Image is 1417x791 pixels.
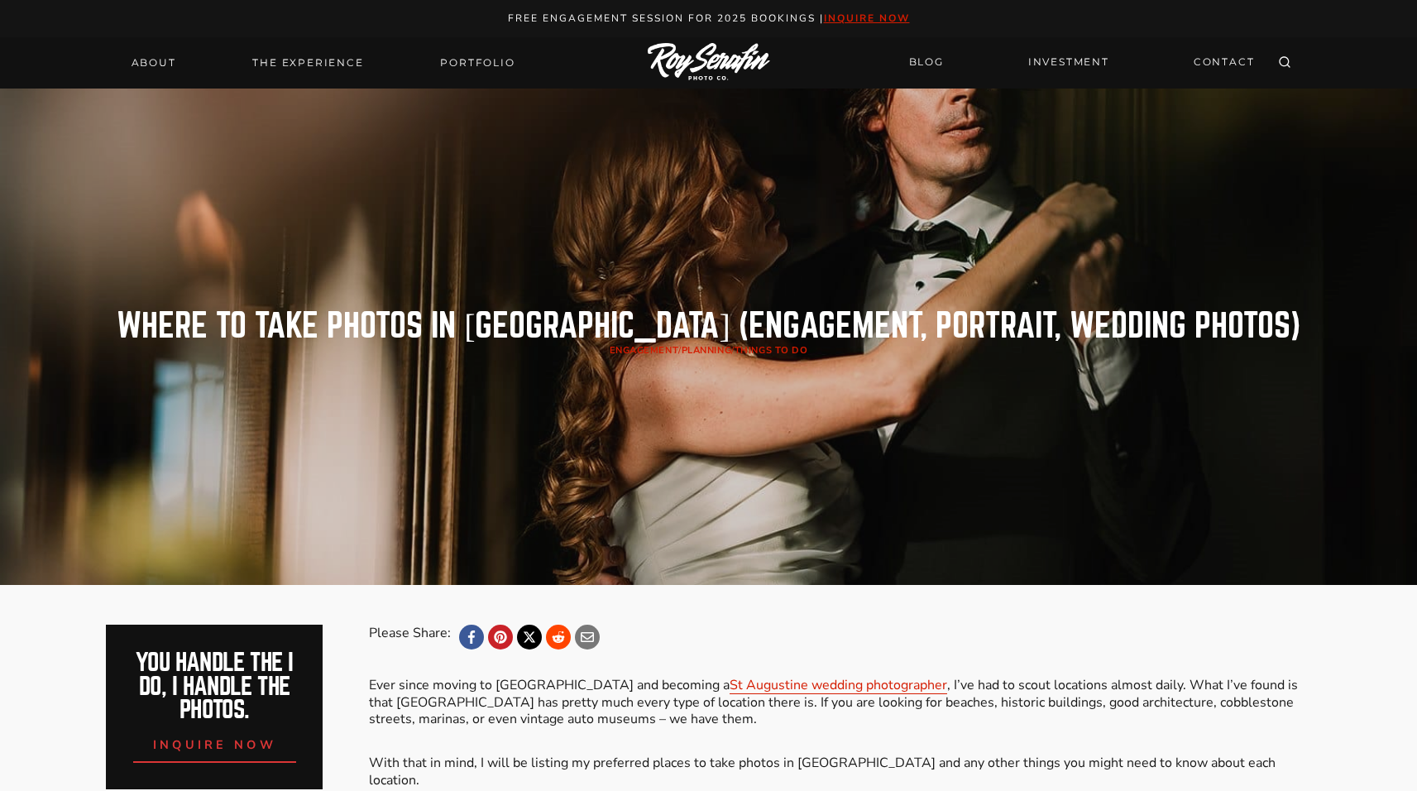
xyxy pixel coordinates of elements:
[124,651,305,722] h2: You handle the i do, I handle the photos.
[824,12,910,25] a: inquire now
[546,625,571,650] a: Reddit
[122,51,525,74] nav: Primary Navigation
[488,625,513,650] a: Pinterest
[517,625,542,650] a: X
[369,755,1310,789] p: With that in mind, I will be listing my preferred places to take photos in [GEOGRAPHIC_DATA] and ...
[133,722,297,763] a: inquire now
[1273,51,1296,74] button: View Search Form
[610,344,808,357] span: / /
[153,736,277,753] span: inquire now
[899,48,1265,77] nav: Secondary Navigation
[369,625,451,650] div: Please Share:
[122,51,186,74] a: About
[1018,48,1119,77] a: INVESTMENT
[730,676,947,694] a: St Augustine wedding photographer
[459,625,484,650] a: Facebook
[1184,48,1265,77] a: CONTACT
[682,344,731,357] a: planning
[899,48,954,77] a: BLOG
[242,51,373,74] a: THE EXPERIENCE
[575,625,600,650] a: Email
[430,51,524,74] a: Portfolio
[369,677,1310,728] p: Ever since moving to [GEOGRAPHIC_DATA] and becoming a , I’ve had to scout locations almost daily....
[648,43,770,82] img: Logo of Roy Serafin Photo Co., featuring stylized text in white on a light background, representi...
[735,344,808,357] a: Things to Do
[18,10,1400,27] p: Free engagement session for 2025 Bookings |
[610,344,679,357] a: Engagement
[117,309,1300,343] h1: Where to Take Photos In [GEOGRAPHIC_DATA] (engagement, portrait, wedding photos)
